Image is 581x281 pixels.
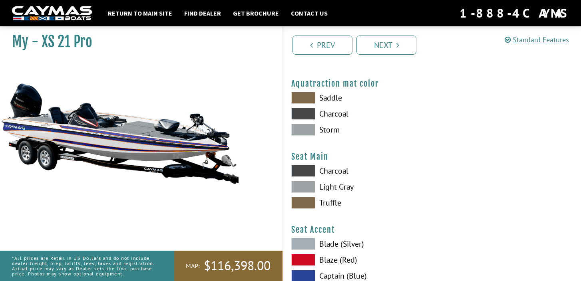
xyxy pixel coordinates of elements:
p: *All prices are Retail in US Dollars and do not include dealer freight, prep, tariffs, fees, taxe... [12,251,156,281]
label: Blade (Silver) [291,238,424,250]
label: Light Gray [291,181,424,193]
a: Contact Us [287,8,332,18]
label: Charcoal [291,165,424,177]
span: MAP: [186,262,200,270]
label: Blaze (Red) [291,254,424,266]
a: Prev [292,36,352,55]
a: Return to main site [104,8,176,18]
a: MAP:$116,398.00 [174,251,283,281]
h4: Seat Accent [291,225,573,235]
span: $116,398.00 [204,257,271,274]
h4: Aquatraction mat color [291,79,573,89]
a: Standard Features [505,35,569,44]
label: Saddle [291,92,424,104]
a: Get Brochure [229,8,283,18]
div: 1-888-4CAYMAS [460,4,569,22]
img: white-logo-c9c8dbefe5ff5ceceb0f0178aa75bf4bb51f6bca0971e226c86eb53dfe498488.png [12,6,92,21]
a: Find Dealer [180,8,225,18]
label: Storm [291,124,424,136]
ul: Pagination [290,34,581,55]
a: Next [356,36,416,55]
label: Charcoal [291,108,424,120]
h1: My - XS 21 Pro [12,33,263,51]
label: Truffle [291,197,424,209]
h4: Seat Main [291,152,573,162]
